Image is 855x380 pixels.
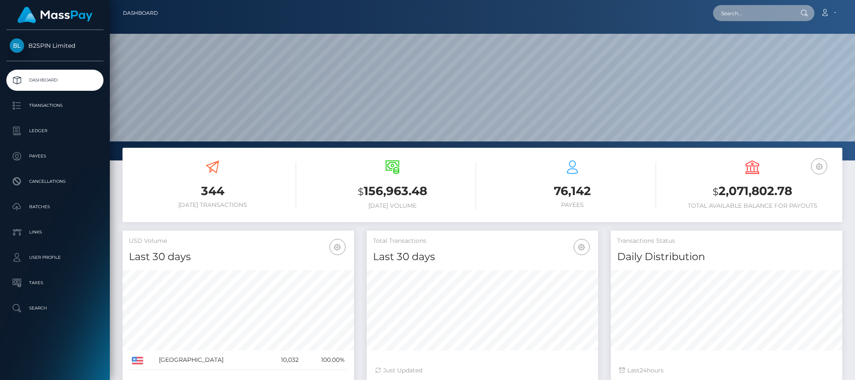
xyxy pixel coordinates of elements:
[123,4,158,22] a: Dashboard
[6,146,103,167] a: Payees
[6,196,103,217] a: Batches
[619,366,834,375] div: Last hours
[6,298,103,319] a: Search
[713,5,792,21] input: Search...
[373,250,592,264] h4: Last 30 days
[6,70,103,91] a: Dashboard
[375,366,590,375] div: Just Updated
[129,250,348,264] h4: Last 30 days
[129,201,296,209] h6: [DATE] Transactions
[132,357,143,364] img: US.png
[156,350,265,370] td: [GEOGRAPHIC_DATA]
[129,183,296,199] h3: 344
[6,247,103,268] a: User Profile
[10,302,100,315] p: Search
[10,226,100,239] p: Links
[6,272,103,293] a: Taxes
[617,237,836,245] h5: Transactions Status
[309,183,476,200] h3: 156,963.48
[10,99,100,112] p: Transactions
[669,183,836,200] h3: 2,071,802.78
[6,95,103,116] a: Transactions
[302,350,348,370] td: 100.00%
[10,201,100,213] p: Batches
[17,7,93,23] img: MassPay Logo
[10,38,24,53] img: B2SPIN Limited
[129,237,348,245] h5: USD Volume
[10,277,100,289] p: Taxes
[309,202,476,209] h6: [DATE] Volume
[6,120,103,141] a: Ledger
[6,222,103,243] a: Links
[6,42,103,49] span: B2SPIN Limited
[640,366,647,374] span: 24
[10,125,100,137] p: Ledger
[10,74,100,87] p: Dashboard
[489,201,656,209] h6: Payees
[373,237,592,245] h5: Total Transactions
[358,186,364,198] small: $
[713,186,719,198] small: $
[489,183,656,199] h3: 76,142
[669,202,836,209] h6: Total Available Balance for Payouts
[6,171,103,192] a: Cancellations
[10,150,100,163] p: Payees
[617,250,836,264] h4: Daily Distribution
[265,350,302,370] td: 10,032
[10,175,100,188] p: Cancellations
[10,251,100,264] p: User Profile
